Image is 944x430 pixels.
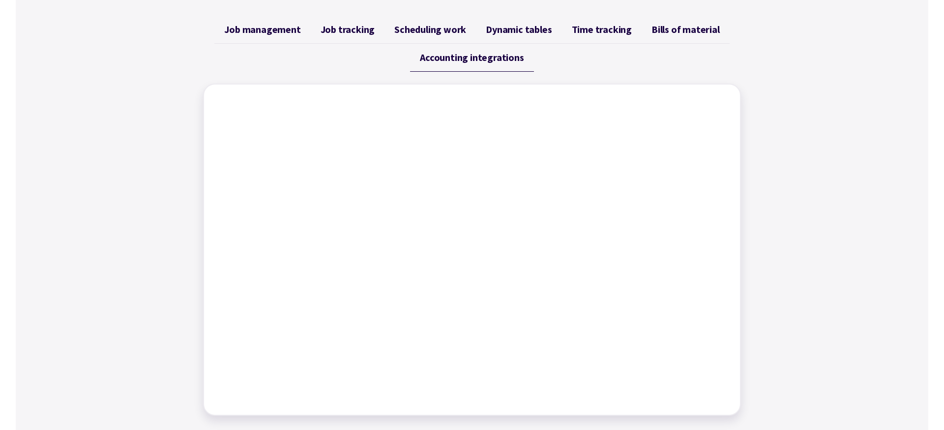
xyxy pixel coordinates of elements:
iframe: To enrich screen reader interactions, please activate Accessibility in Grammarly extension settings [214,94,730,405]
span: Dynamic tables [486,24,552,35]
span: Time tracking [572,24,632,35]
span: Job management [224,24,300,35]
span: Accounting integrations [420,52,524,63]
span: Scheduling work [394,24,466,35]
span: Job tracking [321,24,375,35]
iframe: Chat Widget [772,324,944,430]
span: Bills of material [651,24,720,35]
